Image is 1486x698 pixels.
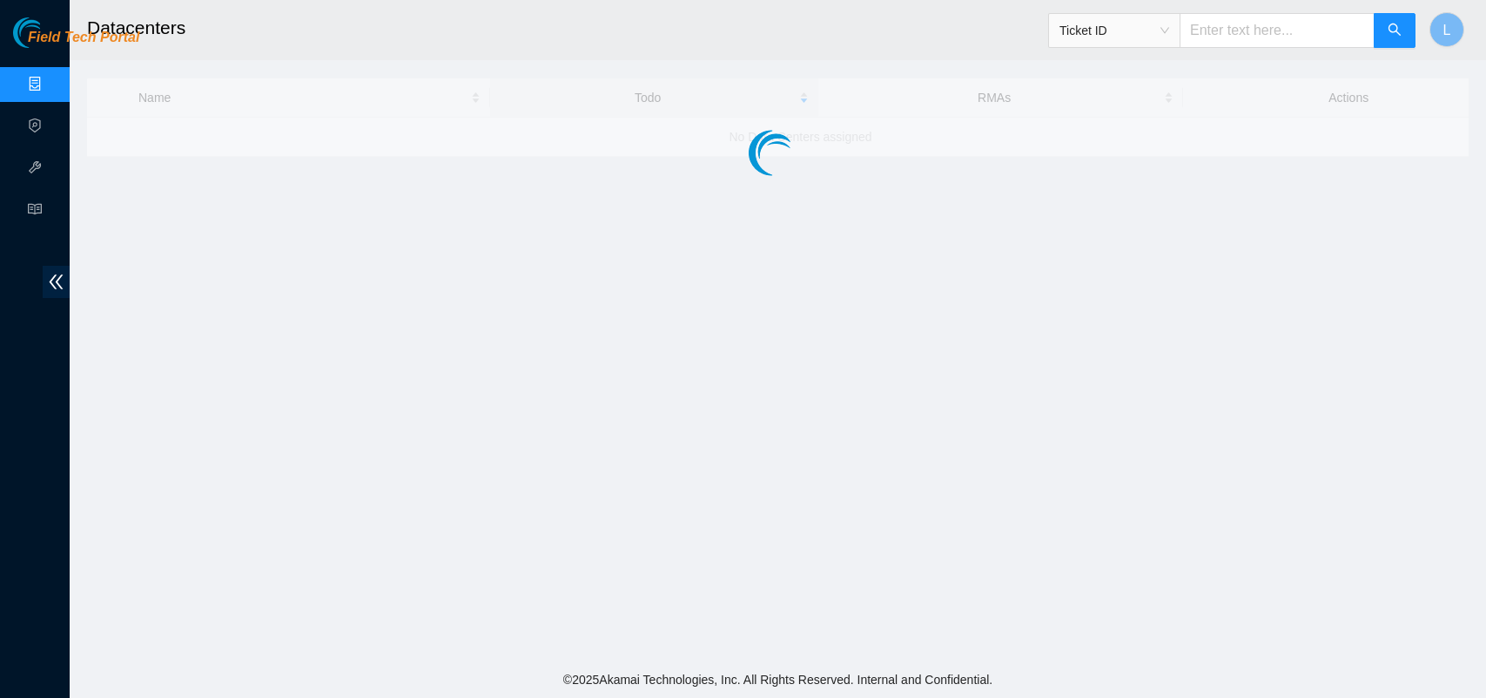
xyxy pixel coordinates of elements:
footer: © 2025 Akamai Technologies, Inc. All Rights Reserved. Internal and Confidential. [70,661,1486,698]
span: double-left [43,266,70,298]
img: Akamai Technologies [13,17,88,48]
a: Akamai TechnologiesField Tech Portal [13,31,139,54]
button: L [1429,12,1464,47]
button: search [1374,13,1415,48]
input: Enter text here... [1180,13,1375,48]
span: read [28,194,42,229]
span: Field Tech Portal [28,30,139,46]
span: search [1388,23,1402,39]
span: Ticket ID [1059,17,1169,44]
span: L [1443,19,1451,41]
